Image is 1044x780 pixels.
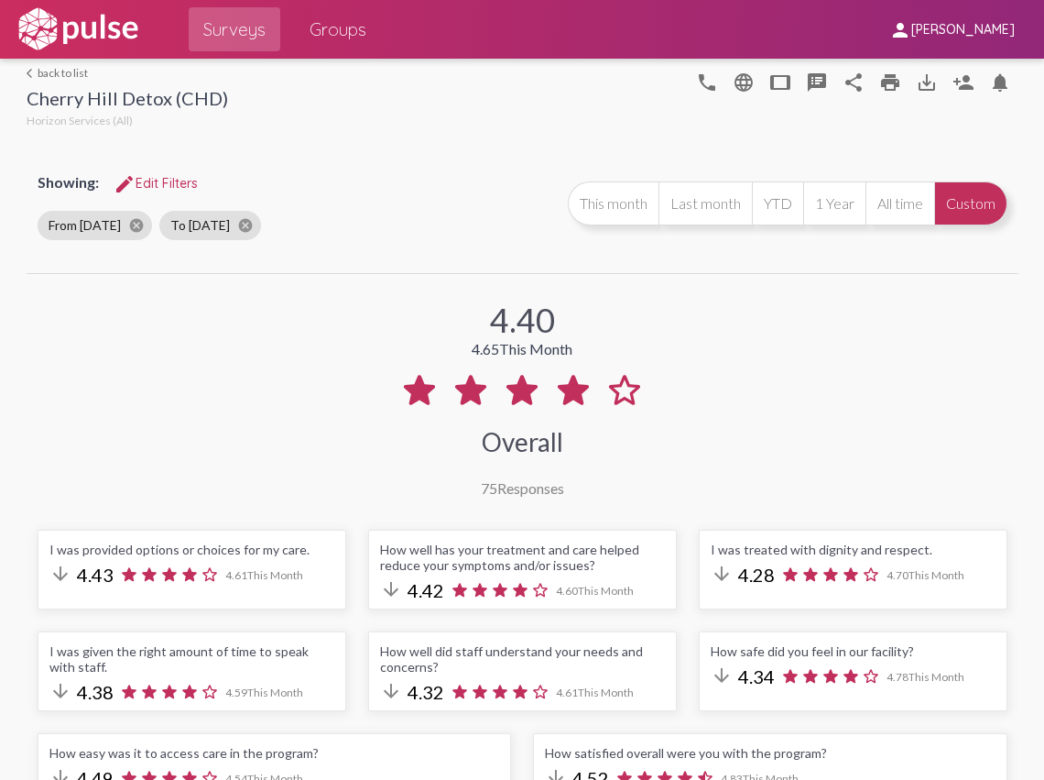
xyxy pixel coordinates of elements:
[762,63,799,100] button: tablet
[225,686,303,699] span: 4.59
[237,217,254,234] mat-icon: cancel
[189,7,280,51] a: Surveys
[472,340,572,357] div: 4.65
[799,63,835,100] button: speaker_notes
[875,12,1029,46] button: [PERSON_NAME]
[568,181,658,225] button: This month
[99,167,212,200] button: Edit FiltersEdit Filters
[872,63,908,100] a: print
[769,71,791,93] mat-icon: tablet
[128,217,145,234] mat-icon: cancel
[908,670,964,684] span: This Month
[908,63,945,100] button: Download
[952,71,974,93] mat-icon: Person
[225,568,303,582] span: 4.61
[989,71,1011,93] mat-icon: Bell
[15,6,141,52] img: white-logo.svg
[49,680,71,702] mat-icon: arrow_downward
[578,584,634,598] span: This Month
[556,686,634,699] span: 4.61
[733,71,755,93] mat-icon: language
[752,181,803,225] button: YTD
[934,181,1007,225] button: Custom
[556,584,634,598] span: 4.60
[658,181,752,225] button: Last month
[408,681,444,703] span: 4.32
[738,564,775,586] span: 4.28
[711,665,733,687] mat-icon: arrow_downward
[49,643,334,675] div: I was given the right amount of time to speak with staff.
[945,63,982,100] button: Person
[380,542,665,573] div: How well has your treatment and care helped reduce your symptoms and/or issues?
[295,7,381,51] a: Groups
[38,211,152,240] mat-chip: From [DATE]
[159,211,261,240] mat-chip: To [DATE]
[725,63,762,100] button: language
[27,114,133,127] span: Horizon Services (All)
[916,71,938,93] mat-icon: Download
[711,542,995,557] div: I was treated with dignity and respect.
[49,542,334,557] div: I was provided options or choices for my care.
[738,665,775,687] span: 4.34
[696,71,718,93] mat-icon: language
[114,173,136,195] mat-icon: Edit Filters
[408,579,444,601] span: 4.42
[911,22,1015,38] span: [PERSON_NAME]
[490,300,555,340] div: 4.40
[843,71,865,93] mat-icon: Share
[27,66,228,80] a: back to list
[803,181,865,225] button: 1 Year
[247,568,303,582] span: This Month
[578,686,634,699] span: This Month
[711,563,733,585] mat-icon: arrow_downward
[908,568,964,582] span: This Month
[380,643,665,675] div: How well did staff understand your needs and concerns?
[481,479,497,497] span: 75
[27,87,228,114] div: Cherry Hill Detox (CHD)
[482,426,563,457] div: Overall
[886,568,964,582] span: 4.70
[481,479,564,497] div: Responses
[865,181,934,225] button: All time
[982,63,1018,100] button: Bell
[27,68,38,79] mat-icon: arrow_back_ios
[711,643,995,659] div: How safe did you feel in our facility?
[49,745,500,761] div: How easy was it to access care in the program?
[689,63,725,100] button: language
[545,745,995,761] div: How satisfied overall were you with the program?
[889,19,911,41] mat-icon: person
[879,71,901,93] mat-icon: print
[886,670,964,684] span: 4.78
[77,564,114,586] span: 4.43
[38,173,99,191] span: Showing:
[499,340,572,357] span: This Month
[203,13,266,46] span: Surveys
[380,578,402,600] mat-icon: arrow_downward
[310,13,366,46] span: Groups
[114,175,198,192] span: Edit Filters
[806,71,828,93] mat-icon: speaker_notes
[380,680,402,702] mat-icon: arrow_downward
[77,681,114,703] span: 4.38
[835,63,872,100] button: Share
[49,563,71,585] mat-icon: arrow_downward
[247,686,303,699] span: This Month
